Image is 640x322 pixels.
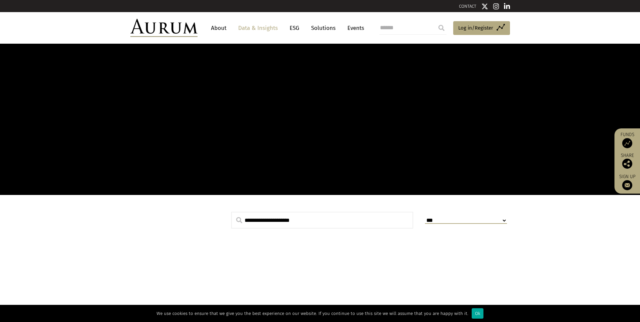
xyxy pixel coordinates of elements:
[208,22,230,34] a: About
[622,138,632,148] img: Access Funds
[622,180,632,190] img: Sign up to our newsletter
[130,19,198,37] img: Aurum
[472,308,483,319] div: Ok
[618,174,637,190] a: Sign up
[453,21,510,35] a: Log in/Register
[622,159,632,169] img: Share this post
[308,22,339,34] a: Solutions
[236,217,242,223] img: search.svg
[286,22,303,34] a: ESG
[504,3,510,10] img: Linkedin icon
[458,24,493,32] span: Log in/Register
[493,3,499,10] img: Instagram icon
[235,22,281,34] a: Data & Insights
[481,3,488,10] img: Twitter icon
[435,21,448,35] input: Submit
[618,153,637,169] div: Share
[344,22,364,34] a: Events
[618,132,637,148] a: Funds
[459,4,476,9] a: CONTACT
